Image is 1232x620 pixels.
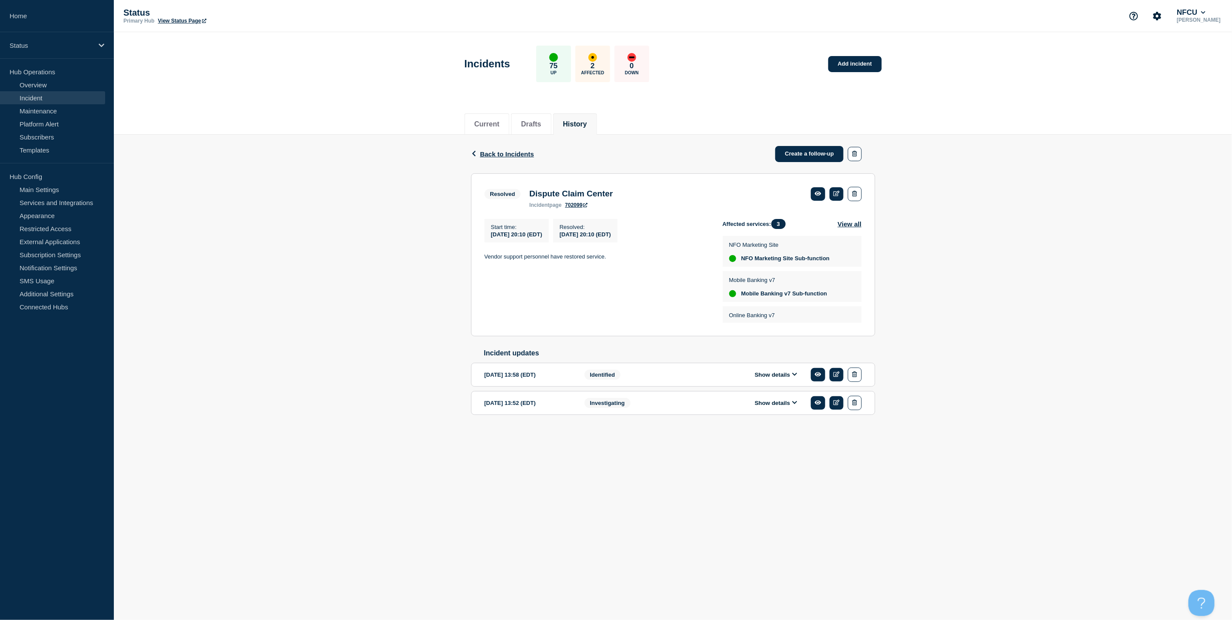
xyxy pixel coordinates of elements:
[775,146,843,162] a: Create a follow-up
[729,242,830,248] p: NFO Marketing Site
[158,18,206,24] a: View Status Page
[475,120,500,128] button: Current
[485,396,571,410] div: [DATE] 13:52 (EDT)
[581,70,604,75] p: Affected
[1175,17,1222,23] p: [PERSON_NAME]
[565,202,588,208] a: 702099
[729,277,827,283] p: Mobile Banking v7
[123,8,297,18] p: Status
[521,120,541,128] button: Drafts
[491,224,542,230] p: Start time :
[630,62,634,70] p: 0
[529,189,613,199] h3: Dispute Claim Center
[1175,8,1207,17] button: NFCU
[485,368,571,382] div: [DATE] 13:58 (EDT)
[560,224,611,230] p: Resolved :
[123,18,154,24] p: Primary Hub
[828,56,882,72] a: Add incident
[485,189,521,199] span: Resolved
[529,202,549,208] span: incident
[465,58,510,70] h1: Incidents
[484,349,875,357] h2: Incident updates
[741,290,827,297] span: Mobile Banking v7 Sub-function
[741,255,830,262] span: NFO Marketing Site Sub-function
[771,219,786,229] span: 3
[1148,7,1166,25] button: Account settings
[838,219,862,229] button: View all
[723,219,790,229] span: Affected services:
[485,253,709,261] p: Vendor support personnel have restored service.
[549,62,558,70] p: 75
[10,42,93,49] p: Status
[625,70,639,75] p: Down
[491,231,542,238] span: [DATE] 20:10 (EDT)
[551,70,557,75] p: Up
[584,398,631,408] span: Investigating
[729,290,736,297] div: up
[529,202,561,208] p: page
[471,150,534,158] button: Back to Incidents
[729,255,736,262] div: up
[1189,590,1215,616] iframe: Help Scout Beacon - Open
[563,120,587,128] button: History
[480,150,534,158] span: Back to Incidents
[591,62,594,70] p: 2
[588,53,597,62] div: affected
[560,231,611,238] span: [DATE] 20:10 (EDT)
[729,312,827,318] p: Online Banking v7
[628,53,636,62] div: down
[752,371,800,378] button: Show details
[584,370,621,380] span: Identified
[1125,7,1143,25] button: Support
[549,53,558,62] div: up
[752,399,800,407] button: Show details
